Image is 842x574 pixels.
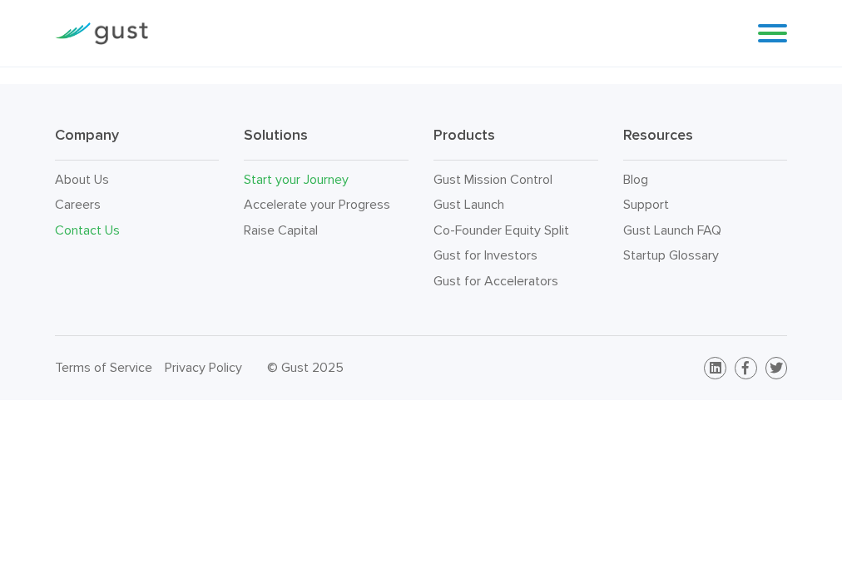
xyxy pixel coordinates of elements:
[433,247,537,263] a: Gust for Investors
[623,222,721,238] a: Gust Launch FAQ
[623,171,648,187] a: Blog
[55,22,148,45] img: Gust Logo
[55,222,120,238] a: Contact Us
[55,359,152,375] a: Terms of Service
[244,126,409,161] h3: Solutions
[55,171,109,187] a: About Us
[55,196,101,212] a: Careers
[433,222,569,238] a: Co-Founder Equity Split
[244,196,390,212] a: Accelerate your Progress
[244,222,318,238] a: Raise Capital
[165,359,242,375] a: Privacy Policy
[55,126,220,161] h3: Company
[623,247,719,263] a: Startup Glossary
[433,273,558,289] a: Gust for Accelerators
[433,171,552,187] a: Gust Mission Control
[244,171,349,187] a: Start your Journey
[433,126,598,161] h3: Products
[623,126,788,161] h3: Resources
[433,196,504,212] a: Gust Launch
[267,356,409,379] div: © Gust 2025
[623,196,669,212] a: Support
